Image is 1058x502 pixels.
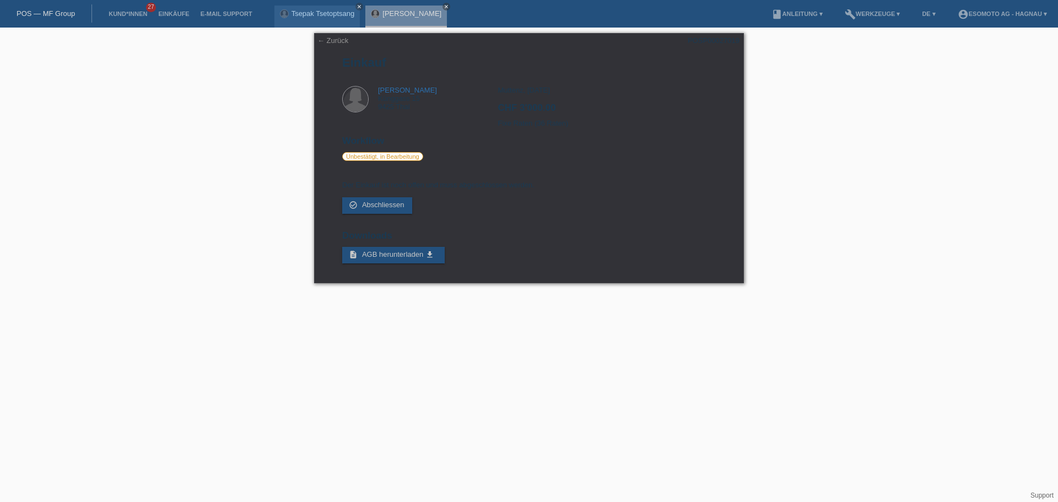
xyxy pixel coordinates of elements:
a: account_circleEsomoto AG - Hagnau ▾ [952,10,1052,17]
p: Der Einkauf ist noch offen und muss abgeschlossen werden. [342,181,716,189]
span: 27 [146,3,156,12]
div: Muttenz, [DATE] Fixe Raten (36 Raten) [498,86,715,136]
a: Support [1030,492,1054,499]
div: Künggass 15 9425 Thal [378,86,437,111]
a: POS — MF Group [17,9,75,18]
a: [PERSON_NAME] [382,9,441,18]
h1: Einkauf [342,56,716,69]
span: AGB herunterladen [362,250,423,258]
i: description [349,250,358,259]
i: close [357,4,362,9]
h2: Workflow [342,136,716,152]
i: account_circle [958,9,969,20]
label: Unbestätigt, in Bearbeitung [342,152,423,161]
h2: CHF 3'000.00 [498,102,715,119]
a: Einkäufe [153,10,195,17]
i: get_app [425,250,434,259]
a: [PERSON_NAME] [378,86,437,94]
a: DE ▾ [916,10,941,17]
a: bookAnleitung ▾ [766,10,828,17]
a: buildWerkzeuge ▾ [839,10,906,17]
i: build [845,9,856,20]
div: POSP00027019 [688,36,739,45]
a: Tsepak Tsetoptsang [292,9,355,18]
a: ← Zurück [317,36,348,45]
span: Abschliessen [362,201,404,209]
a: close [442,3,450,10]
a: E-Mail Support [195,10,258,17]
h2: Downloads [342,230,716,247]
i: book [771,9,782,20]
a: Kund*innen [103,10,153,17]
i: close [444,4,449,9]
a: check_circle_outline Abschliessen [342,197,412,214]
a: description AGB herunterladen get_app [342,247,445,263]
a: close [355,3,363,10]
i: check_circle_outline [349,201,358,209]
